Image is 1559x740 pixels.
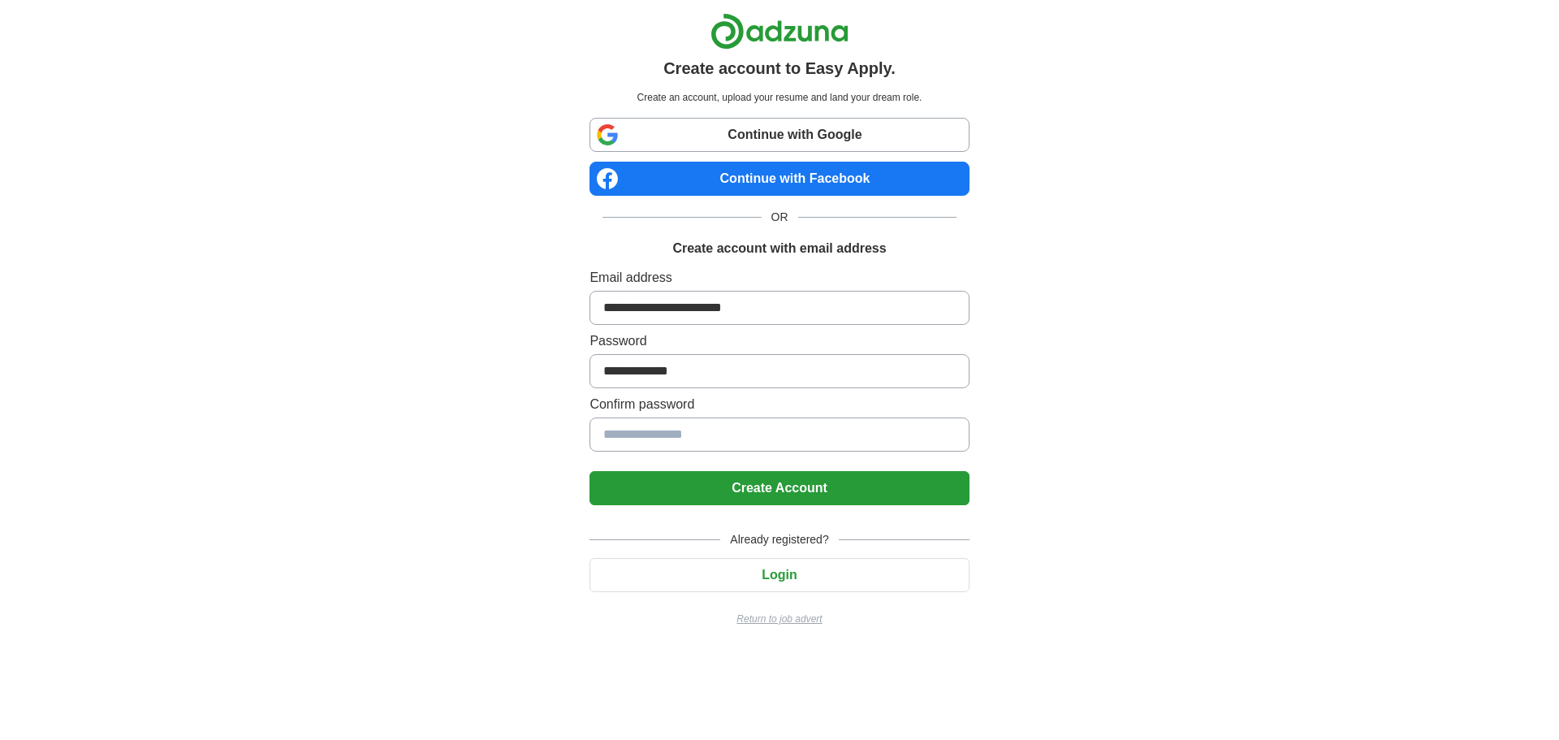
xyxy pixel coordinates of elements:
[589,471,969,505] button: Create Account
[593,90,965,105] p: Create an account, upload your resume and land your dream role.
[589,612,969,626] a: Return to job advert
[589,268,969,288] label: Email address
[589,331,969,351] label: Password
[589,395,969,414] label: Confirm password
[589,118,969,152] a: Continue with Google
[710,13,849,50] img: Adzuna logo
[589,568,969,582] a: Login
[589,162,969,196] a: Continue with Facebook
[672,239,886,258] h1: Create account with email address
[762,209,798,226] span: OR
[720,531,838,548] span: Already registered?
[663,56,896,80] h1: Create account to Easy Apply.
[589,558,969,592] button: Login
